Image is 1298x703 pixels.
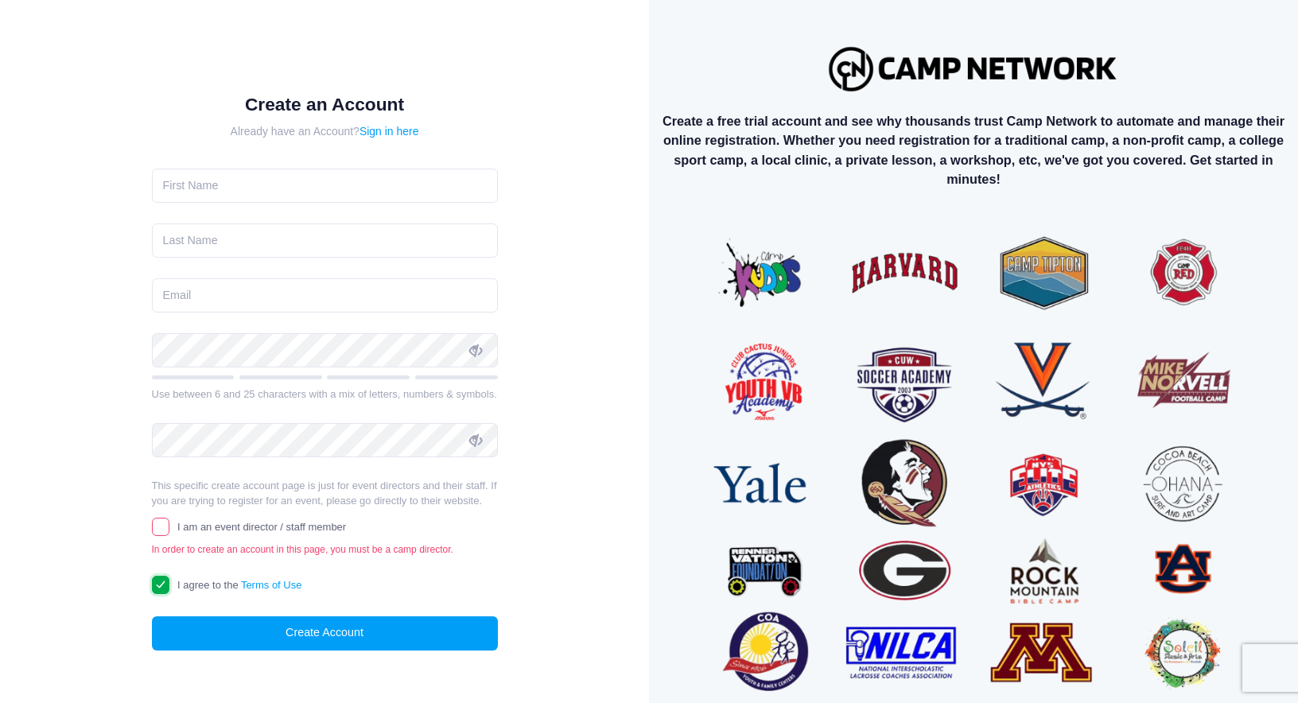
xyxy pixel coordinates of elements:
input: Email [152,278,498,313]
p: Create a free trial account and see why thousands trust Camp Network to automate and manage their... [662,111,1285,189]
img: Logo [822,39,1125,99]
div: In order to create an account in this page, you must be a camp director. [152,542,498,557]
button: Create Account [152,616,498,651]
a: Sign in here [359,125,419,138]
span: I am an event director / staff member [177,521,346,533]
input: First Name [152,169,498,203]
h1: Create an Account [152,94,498,115]
span: I agree to the [177,579,301,591]
div: Use between 6 and 25 characters with a mix of letters, numbers & symbols. [152,386,498,402]
input: I am an event director / staff member [152,518,170,536]
input: I agree to theTerms of Use [152,576,170,594]
a: Terms of Use [241,579,302,591]
input: Last Name [152,223,498,258]
div: Already have an Account? [152,123,498,140]
p: This specific create account page is just for event directors and their staff. If you are trying ... [152,478,498,509]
